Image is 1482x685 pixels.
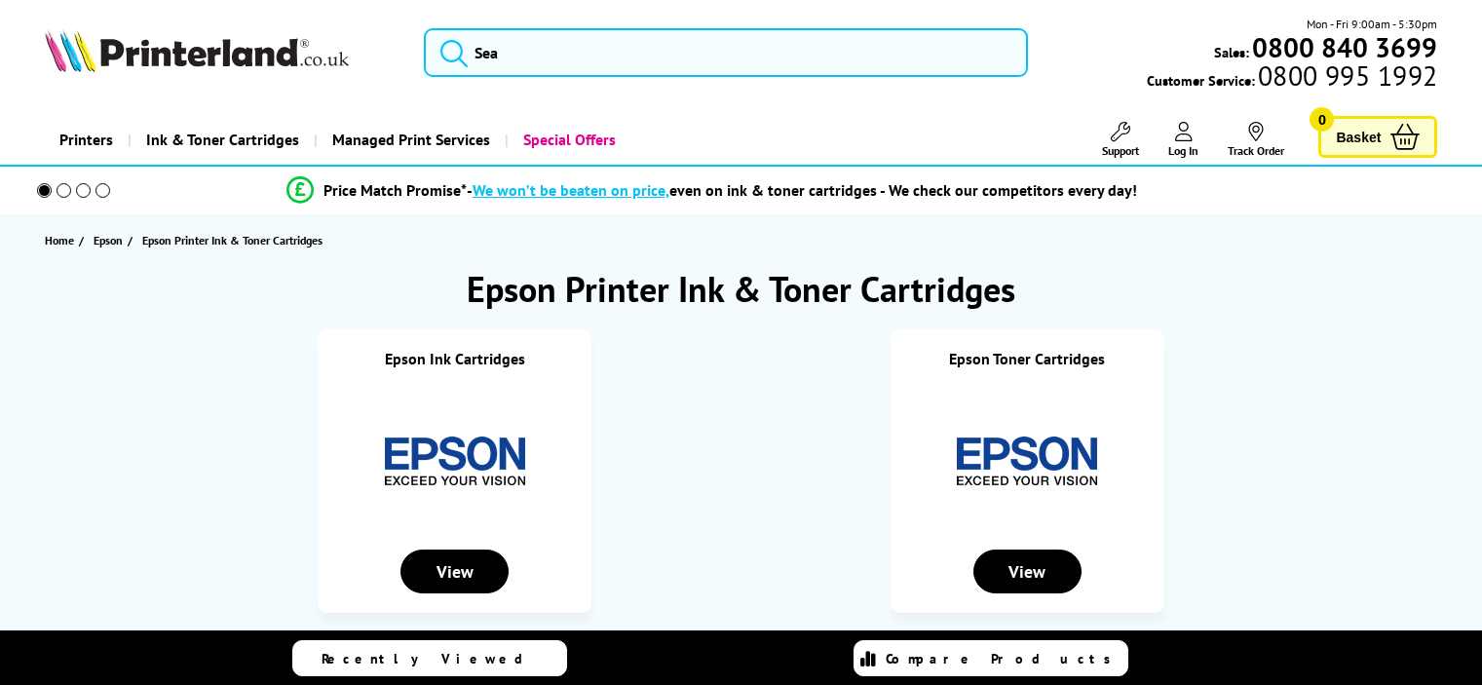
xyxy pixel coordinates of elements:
[949,349,1105,368] a: Epson Toner Cartridges
[45,29,349,72] img: Printerland Logo
[292,640,567,676] a: Recently Viewed
[45,230,79,250] a: Home
[314,115,505,165] a: Managed Print Services
[505,115,630,165] a: Special Offers
[1147,66,1437,90] span: Customer Service:
[400,562,509,582] a: View
[1307,15,1437,33] span: Mon - Fri 9:00am - 5:30pm
[1214,43,1249,61] span: Sales:
[1310,107,1334,132] span: 0
[1318,116,1437,158] a: Basket 0
[1168,143,1198,158] span: Log In
[385,349,525,368] a: Epson Ink Cartridges
[1252,29,1437,65] b: 0800 840 3699
[400,550,509,593] div: View
[973,550,1082,593] div: View
[146,115,299,165] span: Ink & Toner Cartridges
[424,28,1028,77] input: Sea
[1102,143,1139,158] span: Support
[1255,66,1437,85] span: 0800 995 1992
[854,640,1128,676] a: Compare Products
[94,230,123,250] span: Epson
[45,115,128,165] a: Printers
[467,180,1137,200] div: - even on ink & toner cartridges - We check our competitors every day!
[19,266,1463,312] h1: Epson Printer Ink & Toner Cartridges
[128,115,314,165] a: Ink & Toner Cartridges
[1336,124,1381,150] span: Basket
[1228,122,1284,158] a: Track Order
[45,29,399,76] a: Printerland Logo
[323,180,467,200] span: Price Match Promise*
[142,233,323,247] span: Epson Printer Ink & Toner Cartridges
[473,180,669,200] span: We won’t be beaten on price,
[10,173,1414,208] li: modal_Promise
[382,388,528,534] img: Epson Ink Cartridges
[94,230,128,250] a: Epson
[1168,122,1198,158] a: Log In
[973,562,1082,582] a: View
[1249,38,1437,57] a: 0800 840 3699
[322,650,543,667] span: Recently Viewed
[1102,122,1139,158] a: Support
[886,650,1121,667] span: Compare Products
[954,388,1100,534] img: Epson Toner Cartridges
